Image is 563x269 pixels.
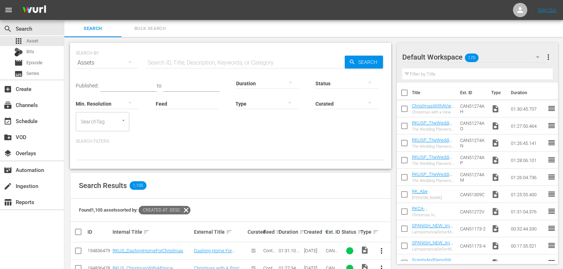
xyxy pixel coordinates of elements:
[412,120,454,136] a: RKUSP_TheWeddingPlanners_ChampagneDreams
[544,53,553,61] span: more_vert
[126,25,174,33] span: Bulk Search
[412,154,454,171] a: RKUSP_TheWeddingPlanners_FeudingFamilies
[457,220,488,237] td: CAN51173-2
[491,207,500,216] span: Video
[263,248,275,259] span: Content
[457,186,488,203] td: CAN51309C
[79,207,190,213] span: Found 1,105 assets sorted by:
[4,6,13,14] span: menu
[26,37,38,45] span: Asset
[508,117,547,134] td: 01:27:50.464
[491,190,500,199] span: Video
[508,220,547,237] td: 00:32:44.330
[157,83,161,88] span: to
[323,229,330,235] span: keyboard_arrow_down
[412,127,455,132] div: The Wedding Planners: Algo que Celebrar
[76,83,99,88] span: Published:
[14,48,23,56] div: Bits
[194,228,245,236] div: External Title
[412,103,454,114] a: ChristmasWithAView_BrainPower
[508,237,547,254] td: 00:17:35.521
[377,247,386,255] span: more_vert
[547,104,556,113] span: reorder
[26,48,34,55] span: Bits
[547,207,556,215] span: reorder
[508,203,547,220] td: 01:31:04.376
[491,156,500,164] span: Video
[412,172,454,182] a: RKUSP_TheWeddingPlanners_AllForLove
[547,258,556,267] span: reorder
[457,100,488,117] td: CAN51274AH
[412,247,455,252] div: LaImportanciaDeSerMike_Eps_4-6
[276,229,282,235] span: sort
[412,83,456,103] th: Title
[412,196,442,200] div: [PERSON_NAME]
[326,229,339,235] div: Ext. ID
[547,156,556,164] span: reorder
[412,213,455,217] div: Christmas In [GEOGRAPHIC_DATA]
[14,59,23,67] span: Episode
[113,228,192,236] div: Internal Title
[491,105,500,113] span: Video
[508,134,547,152] td: 01:26:45.141
[412,161,455,166] div: The Wedding Planners: Familias Enfrentadas
[412,189,428,194] a: RK_Abe
[491,242,500,250] span: Video
[88,229,110,235] div: ID
[412,178,455,183] div: The Wedding Planners: Todo por Amor
[547,173,556,181] span: reorder
[4,149,12,158] span: Overlays
[304,248,324,253] div: [DATE]
[547,224,556,233] span: reorder
[4,101,12,110] span: Channels
[4,166,12,174] span: Automation
[113,248,183,253] a: RKUS_DashingHomeForChristmas
[4,117,12,126] span: Schedule
[326,248,338,264] span: CAN5172AH
[544,49,553,66] button: more_vert
[248,229,261,235] div: Curated
[547,121,556,130] span: reorder
[360,246,369,254] span: Video
[355,56,383,68] span: Search
[357,229,364,235] span: sort
[508,152,547,169] td: 01:28:06.101
[345,56,383,68] button: Search
[412,137,454,153] a: RKUSP_TheWeddingPlanners_BridalBrigade
[457,152,488,169] td: CAN51274AP
[491,122,500,130] span: Video
[547,138,556,147] span: reorder
[4,133,12,142] span: VOD
[412,223,453,239] a: SPANISH_NEW_ImportanceOfBeingMike_Eps_6-10
[26,59,43,66] span: Episode
[4,198,12,207] span: Reports
[373,242,390,259] button: more_vert
[507,83,549,103] th: Duration
[412,240,453,256] a: SPANISH_NEW_ImportanceOfBeingMike_Eps_4-6
[120,117,127,124] button: Open
[299,229,306,235] span: sort
[457,169,488,186] td: CAN51274AM
[547,190,556,198] span: reorder
[130,181,146,190] span: 1,105
[457,134,488,152] td: CAN51274AN
[465,50,478,65] span: 170
[412,144,455,149] div: The Wedding Planners: Brigada Nupcial
[412,230,455,234] div: LaImportanciaDeSerMike_Eps_6-10
[547,241,556,250] span: reorder
[76,138,385,144] p: Search Filters:
[457,203,488,220] td: CAN51272V
[491,139,500,147] span: Video
[457,117,488,134] td: CAN51274AO
[79,181,127,190] span: Search Results
[69,25,117,33] span: Search
[139,206,182,214] span: Created At: desc
[304,228,324,236] div: Created
[538,7,556,13] a: Sign Out
[263,228,277,236] div: Feed
[4,85,12,93] span: Create
[226,229,232,235] span: sort
[4,25,12,33] span: Search
[412,257,454,268] a: ScentsAndSensibility_DE
[412,206,447,217] a: RKCA-ChristmasInParis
